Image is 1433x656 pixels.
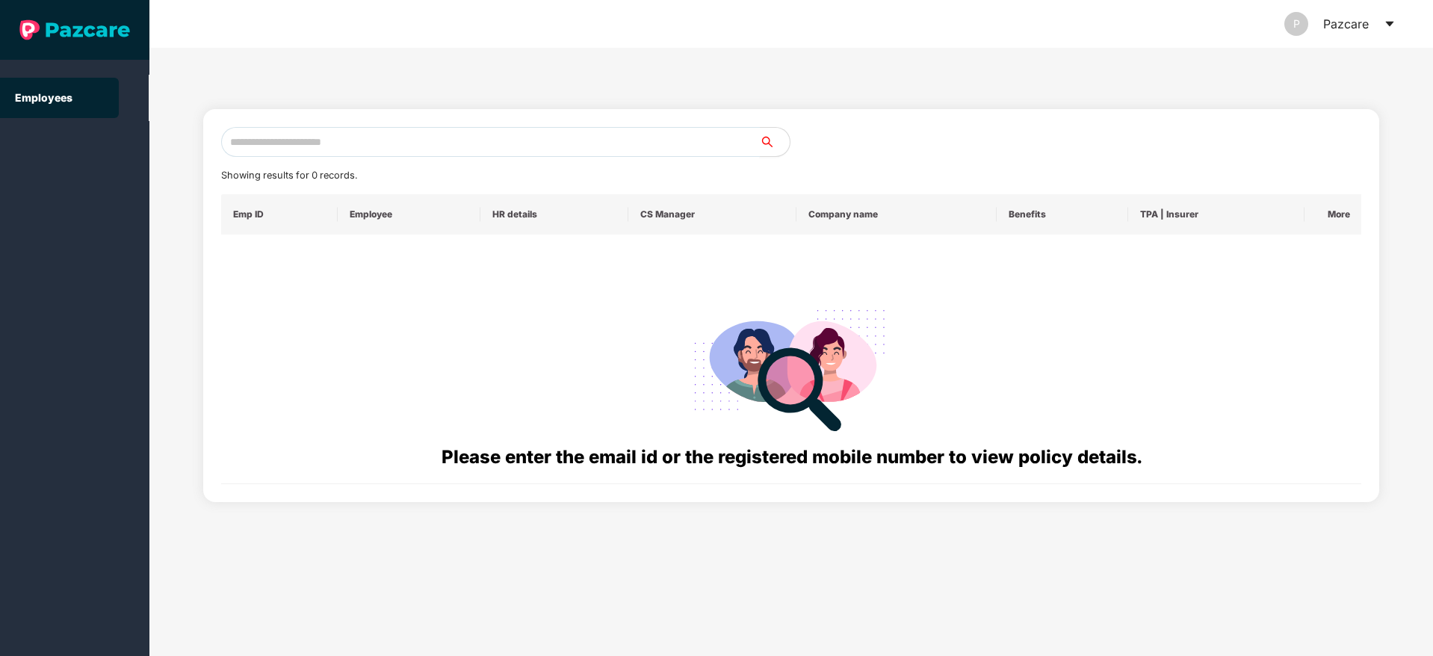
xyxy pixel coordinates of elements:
[1384,18,1396,30] span: caret-down
[796,194,997,235] th: Company name
[759,136,790,148] span: search
[442,446,1142,468] span: Please enter the email id or the registered mobile number to view policy details.
[221,194,338,235] th: Emp ID
[221,170,357,181] span: Showing results for 0 records.
[628,194,796,235] th: CS Manager
[997,194,1128,235] th: Benefits
[480,194,628,235] th: HR details
[338,194,480,235] th: Employee
[15,91,72,104] a: Employees
[1293,12,1300,36] span: P
[684,291,899,443] img: svg+xml;base64,PHN2ZyB4bWxucz0iaHR0cDovL3d3dy53My5vcmcvMjAwMC9zdmciIHdpZHRoPSIyODgiIGhlaWdodD0iMj...
[1128,194,1304,235] th: TPA | Insurer
[1304,194,1361,235] th: More
[759,127,790,157] button: search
